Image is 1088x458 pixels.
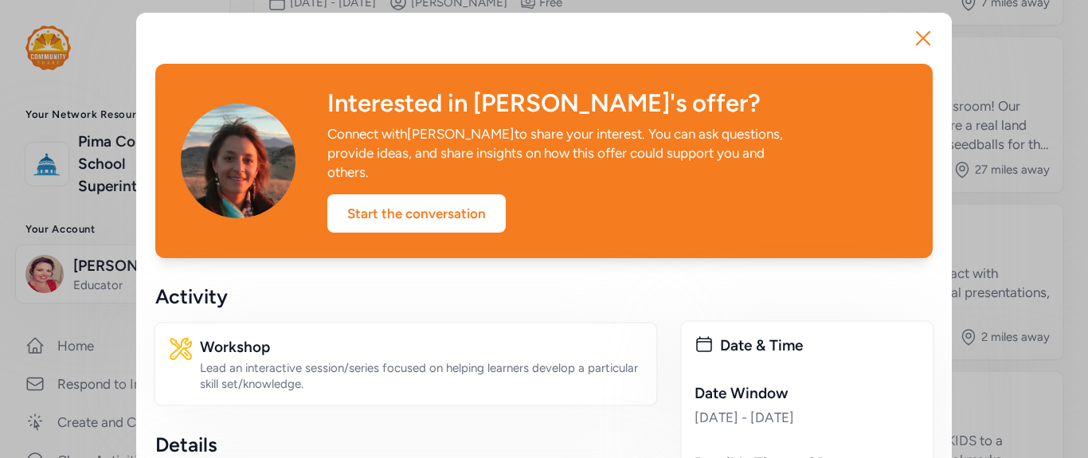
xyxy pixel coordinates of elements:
[695,408,920,427] div: [DATE] - [DATE]
[327,89,907,118] div: Interested in [PERSON_NAME]'s offer?
[181,104,295,218] img: Avatar
[695,382,920,405] div: Date Window
[327,124,786,182] div: Connect with [PERSON_NAME] to share your interest. You can ask questions, provide ideas, and shar...
[200,336,644,358] div: Workshop
[155,284,656,309] div: Activity
[200,360,644,392] div: Lead an interactive session/series focused on helping learners develop a particular skill set/kno...
[327,194,506,233] div: Start the conversation
[720,335,920,357] div: Date & Time
[155,432,656,457] div: Details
